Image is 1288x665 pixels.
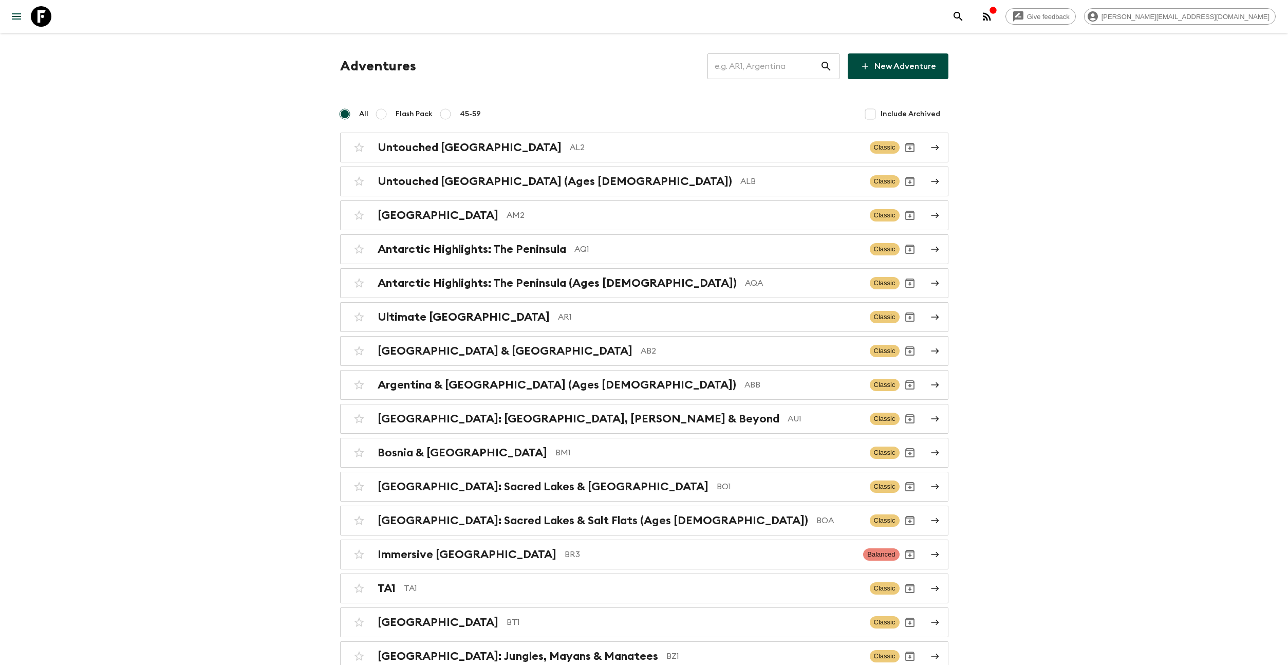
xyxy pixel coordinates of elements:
span: 45-59 [460,109,481,119]
h2: [GEOGRAPHIC_DATA]: [GEOGRAPHIC_DATA], [PERSON_NAME] & Beyond [378,412,779,426]
p: ABB [744,379,862,391]
span: Classic [870,447,900,459]
h1: Adventures [340,56,416,77]
button: Archive [900,341,920,361]
input: e.g. AR1, Argentina [707,52,820,81]
span: Classic [870,277,900,289]
span: Flash Pack [396,109,433,119]
h2: Antarctic Highlights: The Peninsula [378,243,566,256]
h2: Immersive [GEOGRAPHIC_DATA] [378,548,556,561]
p: AB2 [641,345,862,357]
a: Immersive [GEOGRAPHIC_DATA]BR3BalancedArchive [340,540,948,569]
span: All [359,109,368,119]
button: Archive [900,442,920,463]
a: Antarctic Highlights: The PeninsulaAQ1ClassicArchive [340,234,948,264]
h2: Untouched [GEOGRAPHIC_DATA] [378,141,562,154]
a: Antarctic Highlights: The Peninsula (Ages [DEMOGRAPHIC_DATA])AQAClassicArchive [340,268,948,298]
span: Classic [870,650,900,662]
span: [PERSON_NAME][EMAIL_ADDRESS][DOMAIN_NAME] [1096,13,1275,21]
p: AL2 [570,141,862,154]
p: ALB [740,175,862,188]
h2: [GEOGRAPHIC_DATA] [378,209,498,222]
p: AQA [745,277,862,289]
button: Archive [900,578,920,599]
span: Classic [870,311,900,323]
span: Include Archived [881,109,940,119]
p: AR1 [558,311,862,323]
h2: Ultimate [GEOGRAPHIC_DATA] [378,310,550,324]
button: Archive [900,205,920,226]
a: Give feedback [1005,8,1076,25]
h2: Bosnia & [GEOGRAPHIC_DATA] [378,446,547,459]
h2: [GEOGRAPHIC_DATA] & [GEOGRAPHIC_DATA] [378,344,632,358]
button: Archive [900,612,920,633]
button: Archive [900,239,920,260]
a: [GEOGRAPHIC_DATA]: Sacred Lakes & Salt Flats (Ages [DEMOGRAPHIC_DATA])BOAClassicArchive [340,506,948,535]
span: Classic [870,345,900,357]
span: Classic [870,514,900,527]
button: Archive [900,409,920,429]
span: Classic [870,243,900,255]
p: BOA [816,514,862,527]
span: Classic [870,141,900,154]
h2: Argentina & [GEOGRAPHIC_DATA] (Ages [DEMOGRAPHIC_DATA]) [378,378,736,392]
a: [GEOGRAPHIC_DATA] & [GEOGRAPHIC_DATA]AB2ClassicArchive [340,336,948,366]
a: Untouched [GEOGRAPHIC_DATA] (Ages [DEMOGRAPHIC_DATA])ALBClassicArchive [340,167,948,196]
p: BM1 [555,447,862,459]
a: Bosnia & [GEOGRAPHIC_DATA]BM1ClassicArchive [340,438,948,468]
h2: TA1 [378,582,396,595]
span: Classic [870,209,900,221]
a: [GEOGRAPHIC_DATA]AM2ClassicArchive [340,200,948,230]
button: Archive [900,476,920,497]
p: AU1 [788,413,862,425]
span: Classic [870,582,900,595]
p: AM2 [507,209,862,221]
p: BZ1 [666,650,862,662]
span: Classic [870,175,900,188]
button: Archive [900,544,920,565]
span: Classic [870,616,900,629]
a: Argentina & [GEOGRAPHIC_DATA] (Ages [DEMOGRAPHIC_DATA])ABBClassicArchive [340,370,948,400]
h2: [GEOGRAPHIC_DATA]: Sacred Lakes & Salt Flats (Ages [DEMOGRAPHIC_DATA]) [378,514,808,527]
button: search adventures [948,6,968,27]
p: BO1 [717,481,862,493]
button: Archive [900,171,920,192]
h2: Untouched [GEOGRAPHIC_DATA] (Ages [DEMOGRAPHIC_DATA]) [378,175,732,188]
h2: Antarctic Highlights: The Peninsula (Ages [DEMOGRAPHIC_DATA]) [378,276,737,290]
a: Ultimate [GEOGRAPHIC_DATA]AR1ClassicArchive [340,302,948,332]
a: [GEOGRAPHIC_DATA]: Sacred Lakes & [GEOGRAPHIC_DATA]BO1ClassicArchive [340,472,948,502]
button: menu [6,6,27,27]
span: Classic [870,481,900,493]
span: Classic [870,379,900,391]
a: New Adventure [848,53,948,79]
h2: [GEOGRAPHIC_DATA]: Sacred Lakes & [GEOGRAPHIC_DATA] [378,480,708,493]
button: Archive [900,273,920,293]
span: Classic [870,413,900,425]
p: AQ1 [574,243,862,255]
p: BR3 [565,548,855,561]
button: Archive [900,137,920,158]
div: [PERSON_NAME][EMAIL_ADDRESS][DOMAIN_NAME] [1084,8,1276,25]
span: Balanced [863,548,899,561]
p: TA1 [404,582,862,595]
button: Archive [900,510,920,531]
a: [GEOGRAPHIC_DATA]: [GEOGRAPHIC_DATA], [PERSON_NAME] & BeyondAU1ClassicArchive [340,404,948,434]
h2: [GEOGRAPHIC_DATA]: Jungles, Mayans & Manatees [378,650,658,663]
p: BT1 [507,616,862,629]
a: Untouched [GEOGRAPHIC_DATA]AL2ClassicArchive [340,133,948,162]
a: [GEOGRAPHIC_DATA]BT1ClassicArchive [340,607,948,637]
a: TA1TA1ClassicArchive [340,574,948,603]
button: Archive [900,375,920,395]
h2: [GEOGRAPHIC_DATA] [378,616,498,629]
button: Archive [900,307,920,327]
span: Give feedback [1021,13,1075,21]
